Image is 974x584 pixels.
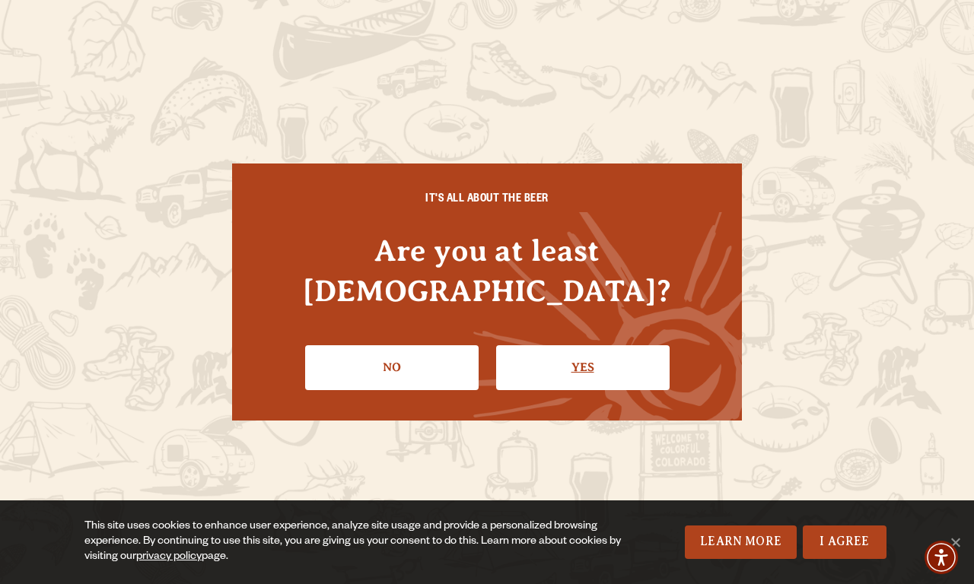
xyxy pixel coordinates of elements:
[685,525,797,559] a: Learn More
[803,525,886,559] a: I Agree
[136,551,202,563] a: privacy policy
[305,345,479,389] a: No
[84,519,623,565] div: This site uses cookies to enhance user experience, analyze site usage and provide a personalized ...
[925,541,958,574] div: Accessibility Menu
[263,230,711,311] h4: Are you at least [DEMOGRAPHIC_DATA]?
[496,345,670,389] a: Confirm I'm 21 or older
[263,194,711,208] h6: IT'S ALL ABOUT THE BEER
